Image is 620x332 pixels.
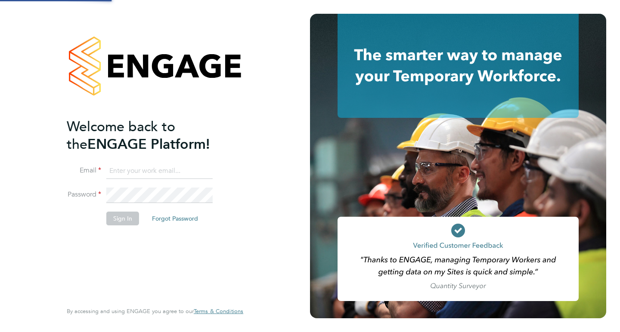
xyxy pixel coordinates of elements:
span: Welcome back to the [67,118,175,153]
h2: ENGAGE Platform! [67,118,235,153]
a: Terms & Conditions [194,308,243,315]
span: By accessing and using ENGAGE you agree to our [67,307,243,315]
label: Password [67,190,101,199]
input: Enter your work email... [106,163,213,179]
label: Email [67,166,101,175]
button: Sign In [106,212,139,225]
button: Forgot Password [145,212,205,225]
